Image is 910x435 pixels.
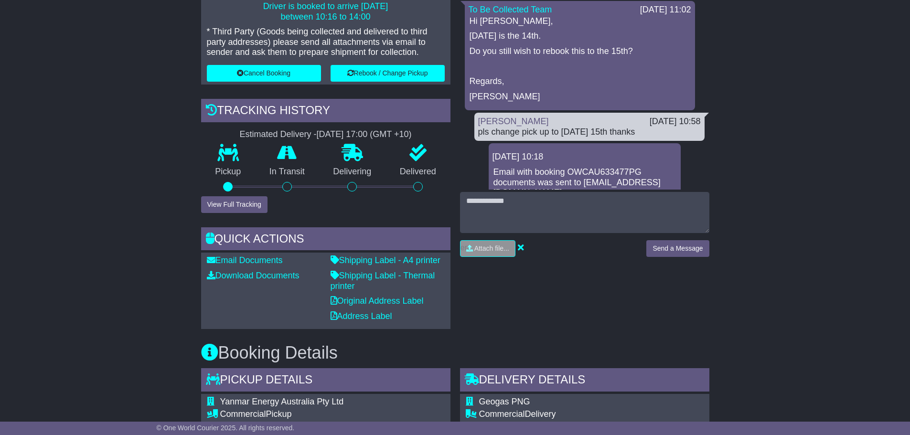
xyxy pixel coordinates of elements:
div: Pickup Details [201,368,450,394]
a: Download Documents [207,271,300,280]
a: Address Label [331,311,392,321]
a: Shipping Label - Thermal printer [331,271,435,291]
p: Delivering [319,167,386,177]
div: Quick Actions [201,227,450,253]
div: [DATE] 17:00 (GMT +10) [317,129,412,140]
p: * Third Party (Goods being collected and delivered to third party addresses) please send all atta... [207,27,445,58]
a: [PERSON_NAME] [478,117,549,126]
p: Do you still wish to rebook this to the 15th? [470,46,690,57]
div: pls change pick up to [DATE] 15th thanks [478,127,701,138]
a: To Be Collected Team [469,5,552,14]
div: Delivery [479,409,663,420]
div: Tracking history [201,99,450,125]
h3: Booking Details [201,343,709,362]
span: Geogas PNG [479,397,530,406]
p: [DATE] is the 14th. [470,31,690,42]
p: [PERSON_NAME] [470,92,690,102]
span: © One World Courier 2025. All rights reserved. [157,424,295,432]
span: Commercial [220,409,266,419]
button: View Full Tracking [201,196,268,213]
p: Pickup [201,167,256,177]
p: Regards, [470,76,690,87]
span: Commercial [479,409,525,419]
p: Email with booking OWCAU633477PG documents was sent to [EMAIL_ADDRESS][DOMAIN_NAME]. [493,167,676,198]
div: Delivery Details [460,368,709,394]
div: Estimated Delivery - [201,129,450,140]
p: Driver is booked to arrive [DATE] between 10:16 to 14:00 [207,1,445,22]
div: [DATE] 10:58 [650,117,701,127]
button: Cancel Booking [207,65,321,82]
p: Hi [PERSON_NAME], [470,16,690,27]
a: Email Documents [207,255,283,265]
a: Shipping Label - A4 printer [331,255,440,265]
div: Pickup [220,409,366,420]
a: Original Address Label [331,296,424,306]
p: Delivered [385,167,450,177]
button: Send a Message [646,240,709,257]
p: In Transit [255,167,319,177]
div: [DATE] 11:02 [640,5,691,15]
button: Rebook / Change Pickup [331,65,445,82]
div: [DATE] 10:18 [492,152,677,162]
span: Yanmar Energy Australia Pty Ltd [220,397,344,406]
